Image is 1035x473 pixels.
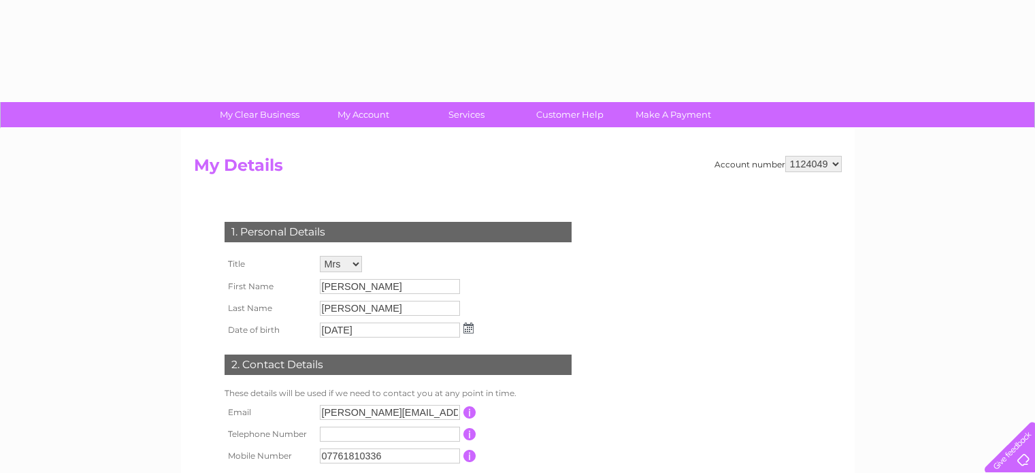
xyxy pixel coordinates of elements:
th: Mobile Number [221,445,316,467]
th: Email [221,402,316,423]
a: My Account [307,102,419,127]
th: Date of birth [221,319,316,341]
th: Title [221,252,316,276]
h2: My Details [194,156,842,182]
div: 1. Personal Details [225,222,572,242]
input: Information [463,450,476,462]
input: Information [463,406,476,419]
input: Information [463,428,476,440]
a: Customer Help [514,102,626,127]
th: First Name [221,276,316,297]
td: These details will be used if we need to contact you at any point in time. [221,385,575,402]
img: ... [463,323,474,333]
th: Telephone Number [221,423,316,445]
div: 2. Contact Details [225,355,572,375]
a: My Clear Business [203,102,316,127]
a: Services [410,102,523,127]
a: Make A Payment [617,102,729,127]
div: Account number [714,156,842,172]
th: Last Name [221,297,316,319]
